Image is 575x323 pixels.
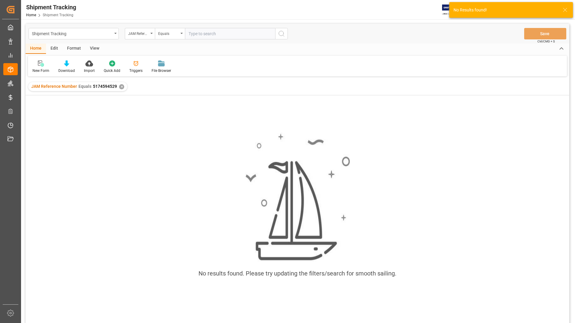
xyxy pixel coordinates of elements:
[125,28,155,39] button: open menu
[84,68,95,73] div: Import
[29,28,119,39] button: open menu
[85,44,104,54] div: View
[32,68,49,73] div: New Form
[26,44,46,54] div: Home
[93,84,117,89] span: 5174594529
[152,68,171,73] div: File Browser
[245,133,350,262] img: smooth_sailing.jpeg
[119,84,124,89] div: ✕
[46,44,63,54] div: Edit
[26,3,76,12] div: Shipment Tracking
[78,84,91,89] span: Equals
[275,28,288,39] button: search button
[63,44,85,54] div: Format
[158,29,179,36] div: Equals
[32,29,112,37] div: Shipment Tracking
[129,68,143,73] div: Triggers
[155,28,185,39] button: open menu
[524,28,566,39] button: Save
[58,68,75,73] div: Download
[442,5,463,15] img: Exertis%20JAM%20-%20Email%20Logo.jpg_1722504956.jpg
[31,84,77,89] span: JAM Reference Number
[537,39,555,44] span: Ctrl/CMD + S
[104,68,120,73] div: Quick Add
[454,7,557,13] div: No Results found!
[198,269,396,278] div: No results found. Please try updating the filters/search for smooth sailing.
[128,29,149,36] div: JAM Reference Number
[185,28,275,39] input: Type to search
[26,13,36,17] a: Home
